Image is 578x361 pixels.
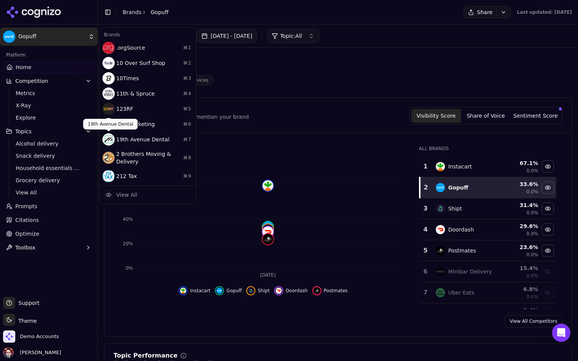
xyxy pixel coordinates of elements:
[183,75,192,81] span: ⌘ 3
[99,28,196,204] div: Current brand: Gopuff
[101,40,195,55] div: .orgSource
[102,42,115,54] img: .orgSource
[183,106,192,112] span: ⌘ 5
[102,87,115,100] img: 11th & Spruce
[101,147,195,168] div: 2 Brothers Moving & Delivery
[183,173,192,179] span: ⌘ 9
[101,101,195,117] div: 123RF
[102,72,115,84] img: 10Times
[101,168,195,184] div: 212 Tax
[101,55,195,71] div: 10 Over Surf Shop
[183,136,192,142] span: ⌘ 7
[88,121,133,127] p: 19th Avenue Dental
[183,155,192,161] span: ⌘ 8
[102,152,115,164] img: 2 Brothers Moving & Delivery
[102,103,115,115] img: 123RF
[102,170,115,182] img: 212 Tax
[102,133,115,146] img: 19th Avenue Dental
[183,60,192,66] span: ⌘ 2
[101,117,195,132] div: 180 Marketing
[101,86,195,101] div: 11th & Spruce
[101,71,195,86] div: 10Times
[183,121,192,127] span: ⌘ 6
[102,118,115,130] img: 180 Marketing
[183,91,192,97] span: ⌘ 4
[101,132,195,147] div: 19th Avenue Dental
[101,29,195,40] div: Brands
[183,45,192,51] span: ⌘ 1
[116,191,137,199] div: View All
[102,57,115,69] img: 10 Over Surf Shop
